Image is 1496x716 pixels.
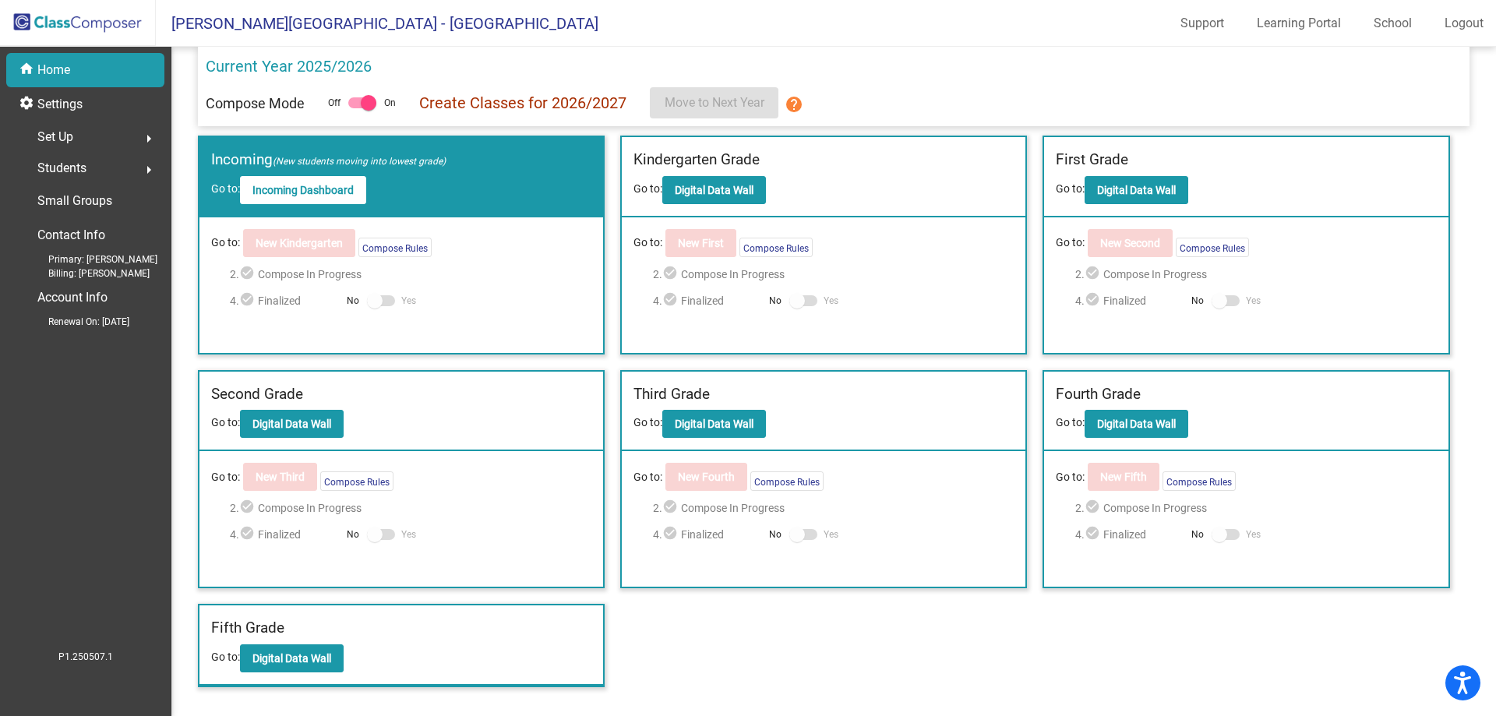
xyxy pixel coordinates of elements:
[240,644,344,672] button: Digital Data Wall
[1246,525,1261,544] span: Yes
[252,184,354,196] b: Incoming Dashboard
[1246,291,1261,310] span: Yes
[230,499,591,517] span: 2. Compose In Progress
[401,525,416,544] span: Yes
[1163,471,1236,491] button: Compose Rules
[769,527,782,541] span: No
[665,463,747,491] button: New Fourth
[252,418,331,430] b: Digital Data Wall
[243,463,317,491] button: New Third
[211,469,240,485] span: Go to:
[1056,149,1128,171] label: First Grade
[662,176,766,204] button: Digital Data Wall
[243,229,355,257] button: New Kindergarten
[256,237,343,249] b: New Kindergarten
[1191,294,1204,308] span: No
[320,471,393,491] button: Compose Rules
[1432,11,1496,36] a: Logout
[230,291,338,310] span: 4. Finalized
[785,95,803,114] mat-icon: help
[1100,471,1147,483] b: New Fifth
[37,157,86,179] span: Students
[1176,238,1249,257] button: Compose Rules
[675,418,753,430] b: Digital Data Wall
[633,416,662,429] span: Go to:
[211,383,303,406] label: Second Grade
[1056,416,1085,429] span: Go to:
[37,61,70,79] p: Home
[650,87,778,118] button: Move to Next Year
[37,224,105,246] p: Contact Info
[633,182,662,195] span: Go to:
[633,383,710,406] label: Third Grade
[156,11,598,36] span: [PERSON_NAME][GEOGRAPHIC_DATA] - [GEOGRAPHIC_DATA]
[653,525,761,544] span: 4. Finalized
[211,149,446,171] label: Incoming
[419,91,626,115] p: Create Classes for 2026/2027
[824,291,838,310] span: Yes
[1191,527,1204,541] span: No
[653,499,1014,517] span: 2. Compose In Progress
[1244,11,1353,36] a: Learning Portal
[1056,235,1085,251] span: Go to:
[1085,410,1188,438] button: Digital Data Wall
[665,229,736,257] button: New First
[653,291,761,310] span: 4. Finalized
[678,471,735,483] b: New Fourth
[37,126,73,148] span: Set Up
[1361,11,1424,36] a: School
[824,525,838,544] span: Yes
[239,265,258,284] mat-icon: check_circle
[230,265,591,284] span: 2. Compose In Progress
[1056,383,1141,406] label: Fourth Grade
[384,96,396,110] span: On
[206,93,305,114] p: Compose Mode
[19,61,37,79] mat-icon: home
[1085,176,1188,204] button: Digital Data Wall
[239,499,258,517] mat-icon: check_circle
[239,525,258,544] mat-icon: check_circle
[19,95,37,114] mat-icon: settings
[1168,11,1237,36] a: Support
[252,652,331,665] b: Digital Data Wall
[1075,291,1184,310] span: 4. Finalized
[662,525,681,544] mat-icon: check_circle
[665,95,764,110] span: Move to Next Year
[37,95,83,114] p: Settings
[211,182,240,195] span: Go to:
[23,315,129,329] span: Renewal On: [DATE]
[1085,499,1103,517] mat-icon: check_circle
[256,471,305,483] b: New Third
[675,184,753,196] b: Digital Data Wall
[139,160,158,179] mat-icon: arrow_right
[662,410,766,438] button: Digital Data Wall
[37,287,108,309] p: Account Info
[401,291,416,310] span: Yes
[1075,265,1437,284] span: 2. Compose In Progress
[739,238,813,257] button: Compose Rules
[678,237,724,249] b: New First
[653,265,1014,284] span: 2. Compose In Progress
[1085,291,1103,310] mat-icon: check_circle
[239,291,258,310] mat-icon: check_circle
[211,416,240,429] span: Go to:
[1056,182,1085,195] span: Go to:
[240,410,344,438] button: Digital Data Wall
[240,176,366,204] button: Incoming Dashboard
[211,235,240,251] span: Go to:
[1097,184,1176,196] b: Digital Data Wall
[750,471,824,491] button: Compose Rules
[1075,499,1437,517] span: 2. Compose In Progress
[633,235,662,251] span: Go to:
[1097,418,1176,430] b: Digital Data Wall
[769,294,782,308] span: No
[1085,525,1103,544] mat-icon: check_circle
[662,291,681,310] mat-icon: check_circle
[1085,265,1103,284] mat-icon: check_circle
[1075,525,1184,544] span: 4. Finalized
[139,129,158,148] mat-icon: arrow_right
[23,266,150,280] span: Billing: [PERSON_NAME]
[23,252,157,266] span: Primary: [PERSON_NAME]
[37,190,112,212] p: Small Groups
[273,156,446,167] span: (New students moving into lowest grade)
